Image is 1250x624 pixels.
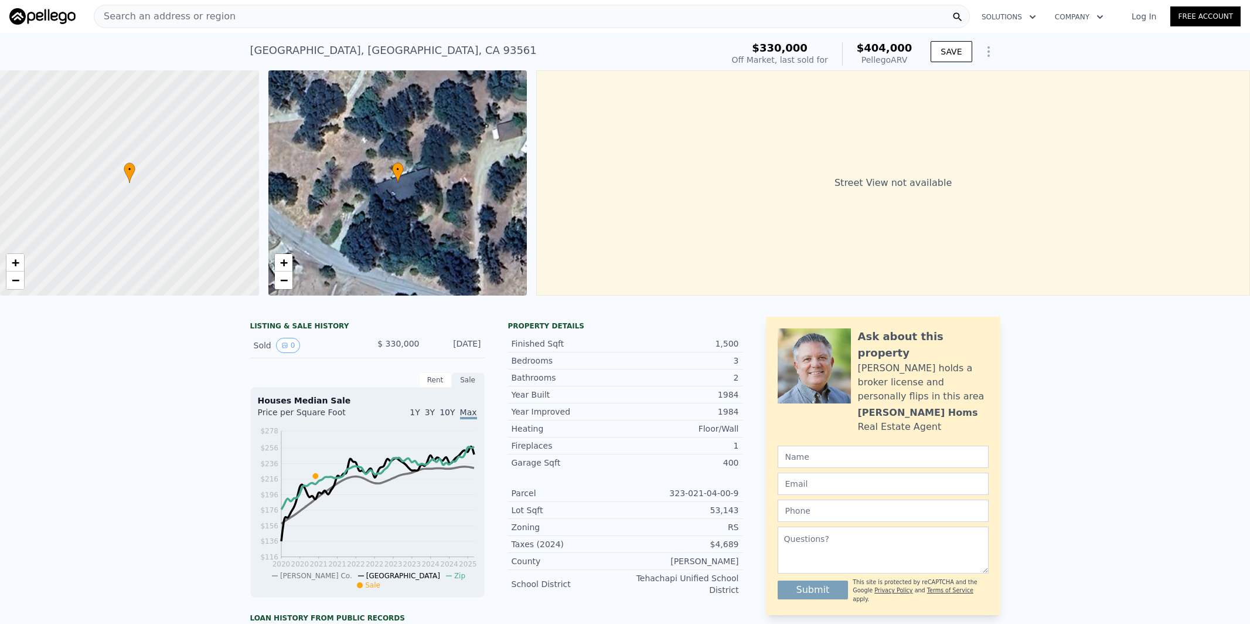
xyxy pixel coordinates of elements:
div: Pellego ARV [857,54,912,66]
div: This site is protected by reCAPTCHA and the Google and apply. [853,578,988,603]
div: 3 [625,355,739,367]
input: Phone [778,500,989,522]
a: Zoom out [6,272,24,289]
div: LISTING & SALE HISTORY [250,321,485,333]
div: Year Built [512,389,625,401]
div: Zoning [512,521,625,533]
div: Off Market, last sold for [732,54,828,66]
a: Terms of Service [927,587,973,594]
span: − [12,273,19,287]
tspan: 2021 [309,560,328,568]
tspan: $236 [260,460,278,468]
div: 1984 [625,406,739,418]
div: Sold [254,338,358,353]
tspan: $278 [260,427,278,435]
div: 1984 [625,389,739,401]
tspan: 2023 [384,560,402,568]
span: − [280,273,287,287]
tspan: $116 [260,553,278,561]
div: 400 [625,457,739,469]
a: Log In [1118,11,1170,22]
span: 10Y [440,408,455,417]
button: Company [1045,6,1113,28]
div: 1,500 [625,338,739,350]
div: Sale [452,372,485,388]
div: 2 [625,372,739,384]
tspan: $196 [260,491,278,499]
span: $404,000 [857,42,912,54]
tspan: $176 [260,506,278,514]
tspan: $216 [260,475,278,483]
span: Search an address or region [94,9,236,23]
div: Price per Square Foot [258,406,367,425]
button: Submit [778,581,849,599]
span: [GEOGRAPHIC_DATA] [366,572,440,580]
div: [PERSON_NAME] holds a broker license and personally flips in this area [858,361,989,403]
input: Email [778,473,989,495]
span: $330,000 [752,42,808,54]
div: [PERSON_NAME] Homs [858,406,978,420]
div: Bedrooms [512,355,625,367]
a: Zoom out [275,272,292,289]
div: $4,689 [625,538,739,550]
tspan: 2020 [291,560,309,568]
div: Lot Sqft [512,504,625,516]
div: Rent [419,372,452,388]
div: RS [625,521,739,533]
div: • [392,162,404,183]
tspan: $156 [260,522,278,530]
button: Solutions [972,6,1045,28]
div: Loan history from public records [250,613,485,623]
span: $ 330,000 [377,339,419,348]
input: Name [778,446,989,468]
tspan: $136 [260,537,278,545]
tspan: $256 [260,444,278,452]
tspan: 2021 [328,560,346,568]
div: County [512,555,625,567]
a: Zoom in [275,254,292,272]
div: [GEOGRAPHIC_DATA] , [GEOGRAPHIC_DATA] , CA 93561 [250,42,537,59]
a: Zoom in [6,254,24,272]
span: • [392,164,404,175]
a: Privacy Policy [874,587,912,594]
tspan: 2025 [459,560,477,568]
a: Free Account [1170,6,1241,26]
div: Finished Sqft [512,338,625,350]
div: Heating [512,423,625,435]
tspan: 2022 [347,560,365,568]
tspan: 2024 [421,560,440,568]
span: • [124,164,135,175]
tspan: 2022 [365,560,383,568]
tspan: 2024 [440,560,458,568]
button: View historical data [276,338,301,353]
div: Houses Median Sale [258,395,477,406]
span: Sale [365,581,380,589]
button: Show Options [977,40,1000,63]
div: [PERSON_NAME] [625,555,739,567]
span: Zip [454,572,465,580]
div: 1 [625,440,739,452]
div: Street View not available [536,70,1250,296]
span: [PERSON_NAME] Co. [280,572,352,580]
span: 3Y [425,408,435,417]
div: Property details [508,321,742,331]
div: Tehachapi Unified School District [625,572,739,596]
div: 323-021-04-00-9 [625,487,739,499]
div: Garage Sqft [512,457,625,469]
div: Fireplaces [512,440,625,452]
div: 53,143 [625,504,739,516]
div: Parcel [512,487,625,499]
div: Ask about this property [858,328,989,361]
span: + [12,255,19,270]
div: Floor/Wall [625,423,739,435]
span: + [280,255,287,270]
div: Real Estate Agent [858,420,942,434]
div: Taxes (2024) [512,538,625,550]
span: 1Y [410,408,420,417]
span: Max [460,408,477,419]
div: Bathrooms [512,372,625,384]
img: Pellego [9,8,76,25]
div: • [124,162,135,183]
button: SAVE [931,41,972,62]
tspan: 2020 [272,560,290,568]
